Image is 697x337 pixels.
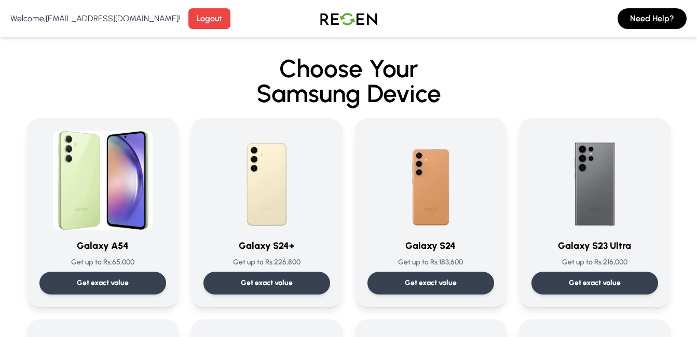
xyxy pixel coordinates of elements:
p: Get up to Rs: 65,000 [39,257,166,268]
h3: Galaxy S24 [367,238,494,253]
img: Galaxy A54 [53,131,153,230]
img: Galaxy S23 Ultra [545,131,645,230]
button: Logout [188,8,230,29]
p: Welcome, [EMAIL_ADDRESS][DOMAIN_NAME] ! [10,12,180,25]
p: Get exact value [405,278,457,288]
img: Galaxy S24+ [217,131,317,230]
h3: Galaxy A54 [39,238,166,253]
p: Get exact value [241,278,293,288]
img: Galaxy S24 [381,131,481,230]
p: Get up to Rs: 216,000 [531,257,658,268]
h3: Galaxy S23 Ultra [531,238,658,253]
p: Get up to Rs: 226,800 [203,257,330,268]
span: Choose Your [279,53,418,83]
p: Get exact value [77,278,129,288]
img: Logo [312,4,385,33]
span: Samsung Device [27,81,671,106]
p: Get up to Rs: 183,600 [367,257,494,268]
p: Get exact value [569,278,621,288]
h3: Galaxy S24+ [203,238,330,253]
button: Need Help? [618,8,687,29]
